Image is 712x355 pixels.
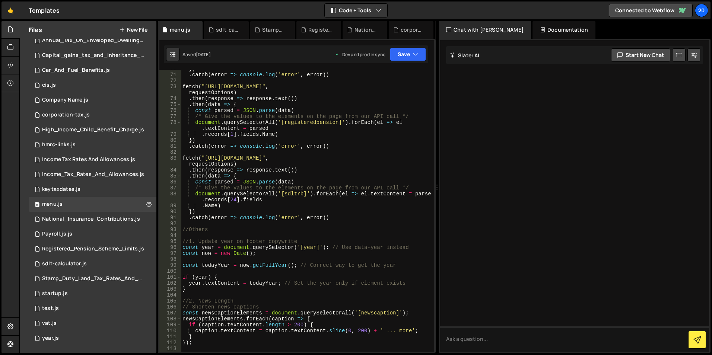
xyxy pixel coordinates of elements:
a: 🤙 [1,1,20,19]
div: Company Name.js [42,97,88,103]
div: 85 [159,173,181,179]
div: 83 [159,155,181,167]
div: 6592/39631.js [29,93,156,108]
div: 81 [159,143,181,149]
div: Registered_Pension_Scheme_Limits.js [308,26,332,33]
div: National_Insurance_Contributions.js [42,216,140,223]
div: 80 [159,137,181,143]
div: corporation-tax.js [42,112,90,118]
div: 79 [159,131,181,137]
div: hmrc-links.js [42,141,76,148]
div: 76 [159,108,181,113]
button: Save [390,48,426,61]
div: 73 [159,84,181,96]
div: 113 [159,346,181,352]
div: 6592/12690.js [29,152,156,167]
div: National_Insurance_Contributions.js [355,26,378,33]
div: 6592/35154.js [29,301,156,316]
div: 6592/31480.js [29,182,156,197]
div: 6592/31485.js [29,271,159,286]
div: cis.js [42,82,56,89]
div: corporation-tax.js [401,26,425,33]
div: 110 [159,328,181,334]
div: 6592/31489.js [29,122,158,137]
div: 103 [159,286,181,292]
div: menu.js [42,201,63,208]
div: 107 [159,310,181,316]
div: Templates [29,6,60,15]
span: 0 [35,202,39,208]
div: 74 [159,96,181,102]
div: year.js [42,335,59,342]
div: [DATE] [196,51,211,58]
div: 71 [159,72,181,78]
div: 106 [159,304,181,310]
div: 6592/31488.js [29,167,159,182]
div: High_Income_Child_Benefit_Charge.js [42,127,144,133]
div: 111 [159,334,181,340]
a: 20 [695,4,708,17]
div: 92 [159,221,181,227]
div: 78 [159,119,181,131]
div: 95 [159,239,181,244]
div: 84 [159,167,181,173]
div: Payroll.js.js [42,231,72,237]
div: Documentation [533,21,595,39]
div: 109 [159,322,181,328]
div: 6592/31484.js [29,78,156,93]
div: Income Tax Rates And Allowances.js [42,156,135,163]
div: 94 [159,233,181,239]
div: Stamp_Duty_Land_Tax_Rates_And_Bandings.js [42,275,145,282]
div: 6592/31486.js [29,242,158,256]
div: 91 [159,215,181,221]
div: 90 [159,209,181,215]
div: 6592/31482.js [29,137,156,152]
div: Car_And_Fuel_Benefits.js [42,67,110,74]
div: 6592/31479.js [29,197,156,212]
div: 6592/34996.js [29,331,156,346]
div: 82 [159,149,181,155]
div: Capital_gains_tax_and_inheritance_tax_rates.js [42,52,145,59]
div: 6592/31492.js [29,33,159,48]
div: 6592/31481.js [29,256,156,271]
div: 97 [159,250,181,256]
div: 6592/32232.js [29,316,156,331]
div: startup.js [42,290,68,297]
div: sdlt-calculator.js [216,26,240,33]
div: 112 [159,340,181,346]
div: 93 [159,227,181,233]
div: sdlt-calculator.js [42,260,87,267]
div: Stamp_Duty_Land_Tax_Rates_And_Bandings.js [262,26,286,33]
div: Chat with [PERSON_NAME] [439,21,531,39]
div: Registered_Pension_Scheme_Limits.js [42,246,144,252]
div: menu.js [170,26,190,33]
button: New File [120,27,147,33]
div: 72 [159,78,181,84]
div: 96 [159,244,181,250]
div: 104 [159,292,181,298]
a: Connected to Webflow [609,4,693,17]
button: Code + Tools [325,4,387,17]
div: 99 [159,262,181,268]
div: Saved [182,51,211,58]
div: 6592/31487.js [29,212,156,227]
div: 88 [159,191,181,203]
div: 77 [159,113,181,119]
div: 75 [159,102,181,108]
div: Dev and prod in sync [335,51,385,58]
div: 6592/31491.js [29,48,159,63]
div: 89 [159,203,181,209]
div: 100 [159,268,181,274]
div: Income_Tax_Rates_And_Allowances.js [42,171,144,178]
div: keytaxdates.js [42,186,80,193]
button: Start new chat [611,48,670,62]
div: 86 [159,179,181,185]
div: 6592/31483.js [29,108,156,122]
div: Annual_Tax_On_Enveloped_Dwellings_Rates.js [42,37,145,44]
h2: Files [29,26,42,34]
div: 98 [159,256,181,262]
div: 6592/31478.js [29,286,156,301]
h2: Slater AI [450,52,480,59]
div: 105 [159,298,181,304]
